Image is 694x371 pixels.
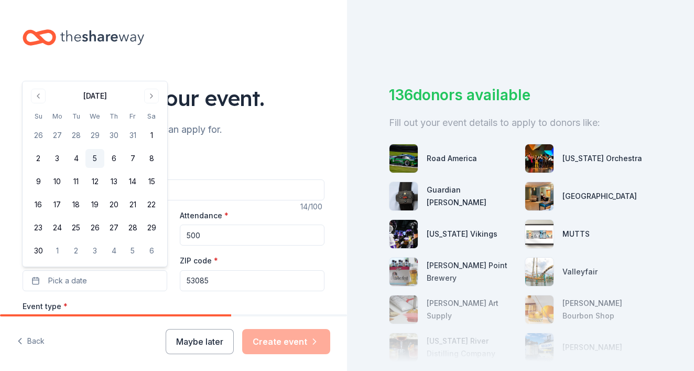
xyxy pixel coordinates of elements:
[85,241,104,260] button: 3
[300,200,324,213] div: 14 /100
[29,111,48,122] th: Sunday
[48,149,67,168] button: 3
[85,218,104,237] button: 26
[104,149,123,168] button: 6
[85,149,104,168] button: 5
[104,111,123,122] th: Thursday
[48,172,67,191] button: 10
[389,84,652,106] div: 136 donors available
[48,111,67,122] th: Monday
[144,89,159,103] button: Go to next month
[104,218,123,237] button: 27
[104,195,123,214] button: 20
[31,89,46,103] button: Go to previous month
[180,270,324,291] input: 12345 (U.S. only)
[104,241,123,260] button: 4
[48,218,67,237] button: 24
[23,83,324,113] div: Tell us about your event.
[29,195,48,214] button: 16
[180,225,324,246] input: 20
[525,220,554,248] img: photo for MUTTS
[562,190,637,203] div: [GEOGRAPHIC_DATA]
[85,172,104,191] button: 12
[23,301,68,312] label: Event type
[562,228,590,240] div: MUTTS
[123,111,142,122] th: Friday
[389,114,652,131] div: Fill out your event details to apply to donors like:
[142,126,161,145] button: 1
[389,220,418,248] img: photo for Minnesota Vikings
[23,270,167,291] button: Pick a date
[142,111,161,122] th: Saturday
[67,241,85,260] button: 2
[48,241,67,260] button: 1
[29,218,48,237] button: 23
[525,144,554,173] img: photo for Minnesota Orchestra
[48,126,67,145] button: 27
[180,256,218,266] label: ZIP code
[67,172,85,191] button: 11
[142,195,161,214] button: 22
[23,121,324,138] div: We'll find in-kind donations you can apply for.
[23,179,324,200] input: Spring Fundraiser
[67,149,85,168] button: 4
[142,218,161,237] button: 29
[123,126,142,145] button: 31
[123,218,142,237] button: 28
[83,90,107,102] div: [DATE]
[427,184,516,209] div: Guardian [PERSON_NAME]
[104,172,123,191] button: 13
[17,331,45,353] button: Back
[562,152,642,165] div: [US_STATE] Orchestra
[29,172,48,191] button: 9
[67,111,85,122] th: Tuesday
[142,172,161,191] button: 15
[29,126,48,145] button: 26
[48,274,87,287] span: Pick a date
[389,182,418,210] img: photo for Guardian Angel Device
[29,241,48,260] button: 30
[180,210,229,221] label: Attendance
[389,144,418,173] img: photo for Road America
[123,195,142,214] button: 21
[85,126,104,145] button: 29
[142,149,161,168] button: 8
[427,228,497,240] div: [US_STATE] Vikings
[67,195,85,214] button: 18
[123,149,142,168] button: 7
[48,195,67,214] button: 17
[67,126,85,145] button: 28
[166,329,234,354] button: Maybe later
[67,218,85,237] button: 25
[427,152,477,165] div: Road America
[104,126,123,145] button: 30
[142,241,161,260] button: 6
[123,172,142,191] button: 14
[525,182,554,210] img: photo for The Edgewater Hotel
[123,241,142,260] button: 5
[29,149,48,168] button: 2
[85,195,104,214] button: 19
[85,111,104,122] th: Wednesday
